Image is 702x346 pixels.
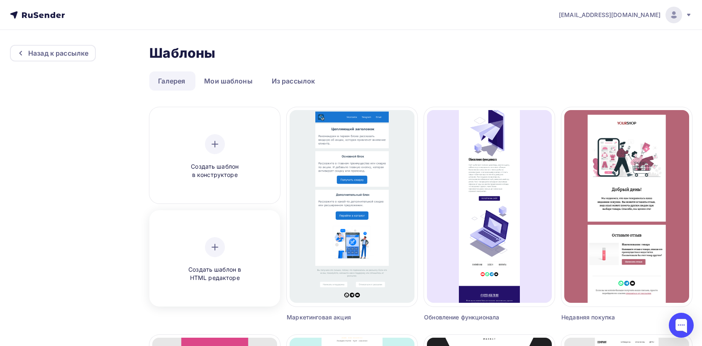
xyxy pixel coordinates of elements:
a: Галерея [149,71,194,91]
a: Из рассылок [263,71,324,91]
span: Создать шаблон в конструкторе [175,162,254,179]
div: Назад к рассылке [28,48,88,58]
div: Недавняя покупка [561,313,659,321]
h2: Шаблоны [149,45,215,61]
span: [EMAIL_ADDRESS][DOMAIN_NAME] [559,11,661,19]
a: [EMAIL_ADDRESS][DOMAIN_NAME] [559,7,692,23]
span: Создать шаблон в HTML редакторе [175,265,254,282]
div: Обновление функционала [424,313,522,321]
div: Маркетинговая акция [287,313,385,321]
a: Мои шаблоны [195,71,261,91]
